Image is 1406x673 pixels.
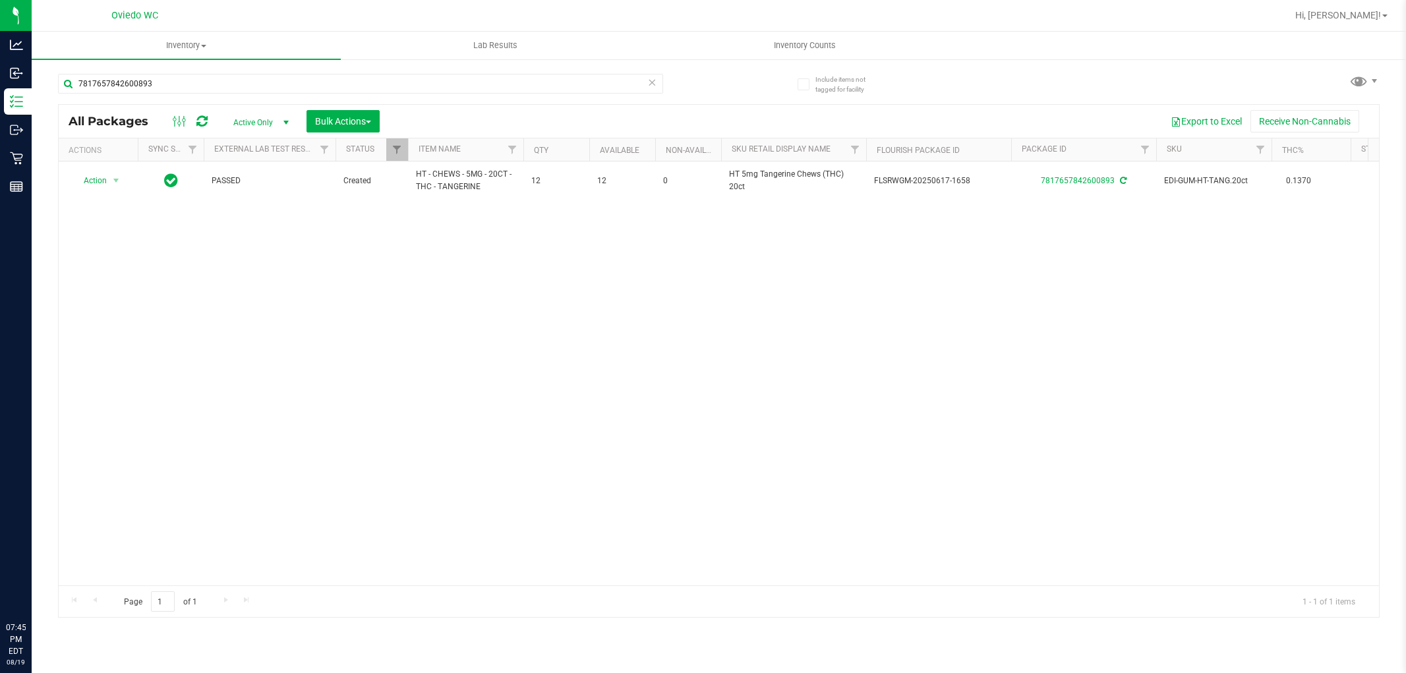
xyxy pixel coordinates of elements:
iframe: Resource center [13,568,53,607]
a: Status [346,144,374,154]
a: Sku Retail Display Name [732,144,831,154]
span: Oviedo WC [111,10,158,21]
a: Strain [1361,144,1388,154]
a: 7817657842600893 [1041,176,1115,185]
inline-svg: Retail [10,152,23,165]
span: All Packages [69,114,161,129]
inline-svg: Outbound [10,123,23,136]
a: THC% [1282,146,1304,155]
inline-svg: Inbound [10,67,23,80]
a: SKU [1167,144,1182,154]
span: Lab Results [455,40,535,51]
span: Clear [648,74,657,91]
span: Inventory Counts [756,40,854,51]
span: Hi, [PERSON_NAME]! [1295,10,1381,20]
span: PASSED [212,175,328,187]
span: FLSRWGM-20250617-1658 [874,175,1003,187]
span: Inventory [32,40,341,51]
a: Flourish Package ID [877,146,960,155]
span: In Sync [164,171,178,190]
a: Inventory Counts [650,32,959,59]
inline-svg: Reports [10,180,23,193]
span: HT - CHEWS - 5MG - 20CT - THC - TANGERINE [416,168,515,193]
a: Package ID [1022,144,1067,154]
iframe: Resource center unread badge [39,566,55,581]
a: Lab Results [341,32,650,59]
span: Include items not tagged for facility [815,74,881,94]
a: Filter [182,138,204,161]
a: Item Name [419,144,461,154]
a: Filter [502,138,523,161]
span: 0.1370 [1279,171,1318,190]
span: 1 - 1 of 1 items [1292,591,1366,611]
a: Filter [314,138,336,161]
p: 08/19 [6,657,26,667]
a: Available [600,146,639,155]
a: Filter [844,138,866,161]
span: 0 [663,175,713,187]
span: Page of 1 [113,591,208,612]
div: Actions [69,146,132,155]
span: Sync from Compliance System [1118,176,1127,185]
span: Bulk Actions [315,116,371,127]
span: HT 5mg Tangerine Chews (THC) 20ct [729,168,858,193]
button: Export to Excel [1162,110,1250,132]
a: Non-Available [666,146,724,155]
a: Sync Status [148,144,199,154]
input: 1 [151,591,175,612]
a: Inventory [32,32,341,59]
inline-svg: Analytics [10,38,23,51]
a: Qty [534,146,548,155]
span: Action [72,171,107,190]
a: External Lab Test Result [214,144,318,154]
a: Filter [1134,138,1156,161]
span: Created [343,175,400,187]
span: EDI-GUM-HT-TANG.20ct [1164,175,1264,187]
button: Receive Non-Cannabis [1250,110,1359,132]
input: Search Package ID, Item Name, SKU, Lot or Part Number... [58,74,663,94]
span: 12 [531,175,581,187]
span: 12 [597,175,647,187]
p: 07:45 PM EDT [6,622,26,657]
a: Filter [386,138,408,161]
span: select [108,171,125,190]
a: Filter [1250,138,1272,161]
button: Bulk Actions [307,110,380,132]
inline-svg: Inventory [10,95,23,108]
